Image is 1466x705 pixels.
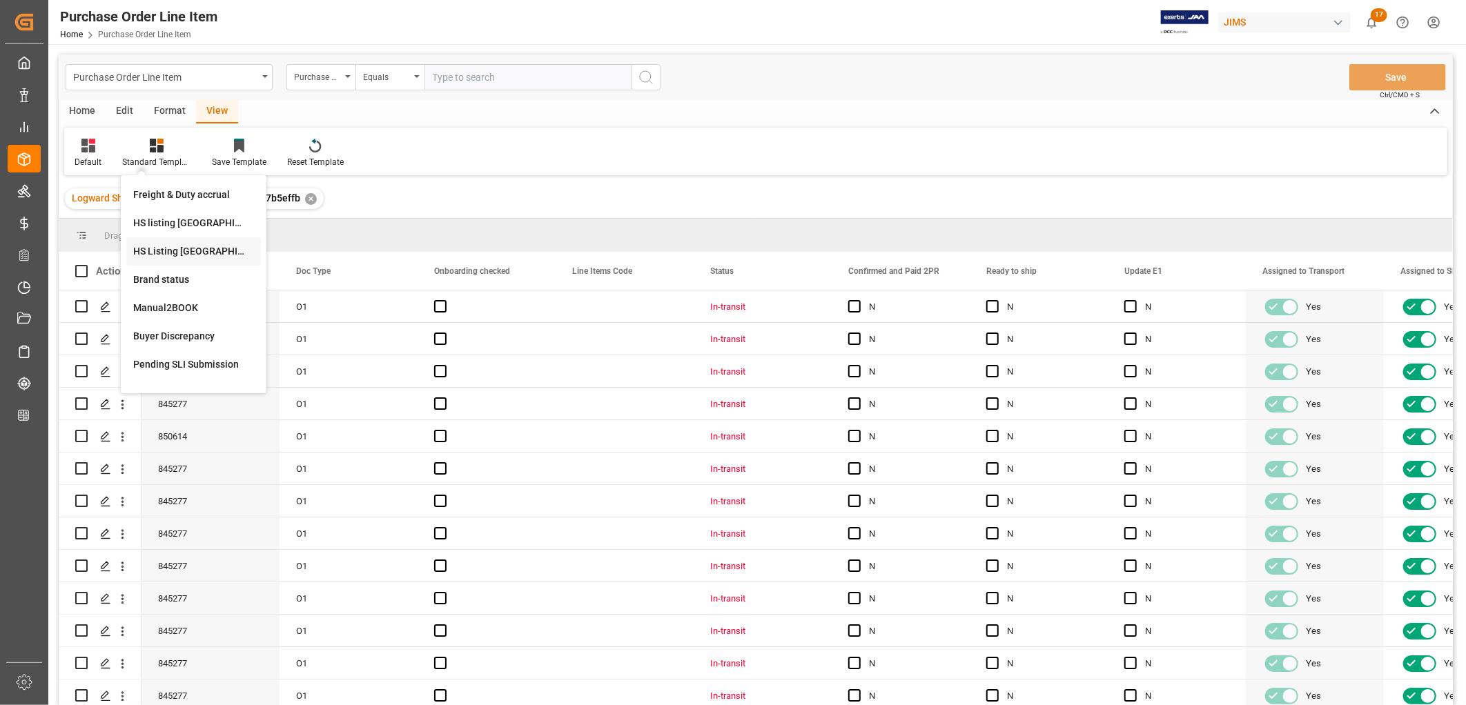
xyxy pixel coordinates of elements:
button: Save [1349,64,1446,90]
div: Supplier Ready to Ship [133,386,254,400]
div: Purchase Order Line Item [60,6,217,27]
div: Press SPACE to select this row. [59,550,141,582]
div: Reset Template [287,156,344,168]
button: search button [632,64,661,90]
span: Yes [1306,518,1321,550]
div: O1 [280,388,418,419]
div: N [1145,615,1229,647]
span: Yes [1306,356,1321,388]
div: N [1007,388,1091,420]
div: Purchase Order Line Item [73,68,257,85]
img: Exertis%20JAM%20-%20Email%20Logo.jpg_1722504956.jpg [1161,10,1209,34]
div: Pending SLI Submission [133,357,254,372]
div: N [869,356,953,388]
div: N [1145,453,1229,485]
div: In-transit [710,421,815,453]
div: In-transit [710,518,815,550]
span: Yes [1444,291,1459,323]
div: 845277 [141,453,280,484]
span: Yes [1306,615,1321,647]
div: 845277 [141,615,280,646]
div: N [1145,324,1229,355]
div: 845277 [141,485,280,517]
span: Yes [1306,421,1321,453]
div: N [1145,291,1229,323]
span: Update E1 [1124,266,1162,276]
div: N [869,421,953,453]
span: Yes [1306,486,1321,517]
div: Press SPACE to select this row. [59,290,141,323]
div: N [869,648,953,679]
span: Yes [1444,388,1459,420]
div: O1 [280,485,418,517]
span: Line Items Code [572,266,632,276]
div: HS listing [GEOGRAPHIC_DATA] [133,216,254,230]
div: Buyer Discrepancy [133,329,254,344]
span: Yes [1306,648,1321,679]
div: N [1145,356,1229,388]
div: Press SPACE to select this row. [59,388,141,420]
div: Press SPACE to select this row. [59,453,141,485]
div: 845277 [141,582,280,614]
span: Yes [1306,388,1321,420]
div: O1 [280,355,418,387]
span: Yes [1444,453,1459,485]
div: Save Template [212,156,266,168]
div: Purchase Order Number [294,68,341,83]
div: Press SPACE to select this row. [59,517,141,550]
div: N [1145,486,1229,517]
div: Standard Templates [122,156,191,168]
div: N [1007,648,1091,679]
button: show 17 new notifications [1356,7,1387,38]
span: Logward Shipment Reference [72,192,202,203]
button: open menu [66,64,273,90]
div: Press SPACE to select this row. [59,647,141,679]
div: O1 [280,582,418,614]
div: N [1007,518,1091,550]
span: Assigned to Transport [1262,266,1345,276]
div: In-transit [710,324,815,355]
div: HS Listing [GEOGRAPHIC_DATA] [133,244,254,259]
div: N [1007,550,1091,582]
div: N [869,518,953,550]
span: Yes [1306,550,1321,582]
span: 17 [1371,8,1387,22]
span: Confirmed and Paid 2PR [848,266,939,276]
span: Doc Type [296,266,331,276]
div: N [869,453,953,485]
div: View [196,100,238,123]
div: N [1145,388,1229,420]
div: N [1145,421,1229,453]
div: Press SPACE to select this row. [59,582,141,615]
span: Yes [1306,324,1321,355]
span: Yes [1444,356,1459,388]
div: 845277 [141,550,280,582]
div: ✕ [305,193,317,205]
div: N [869,486,953,517]
button: Help Center [1387,7,1418,38]
div: 850614 [141,420,280,452]
div: Brand status [133,272,254,287]
div: N [1007,324,1091,355]
div: Equals [363,68,410,83]
div: N [869,388,953,420]
span: Yes [1444,324,1459,355]
div: N [1145,648,1229,679]
div: In-transit [710,453,815,485]
span: Yes [1444,486,1459,517]
a: Home [60,30,83,39]
div: N [1007,583,1091,615]
div: O1 [280,615,418,646]
div: N [1007,453,1091,485]
div: In-transit [710,486,815,517]
div: N [1007,486,1091,517]
div: O1 [280,453,418,484]
span: Onboarding checked [434,266,510,276]
div: N [1145,583,1229,615]
div: Press SPACE to select this row. [59,323,141,355]
span: Yes [1444,615,1459,647]
div: 845277 [141,647,280,679]
div: Default [75,156,101,168]
input: Type to search [424,64,632,90]
div: N [869,550,953,582]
